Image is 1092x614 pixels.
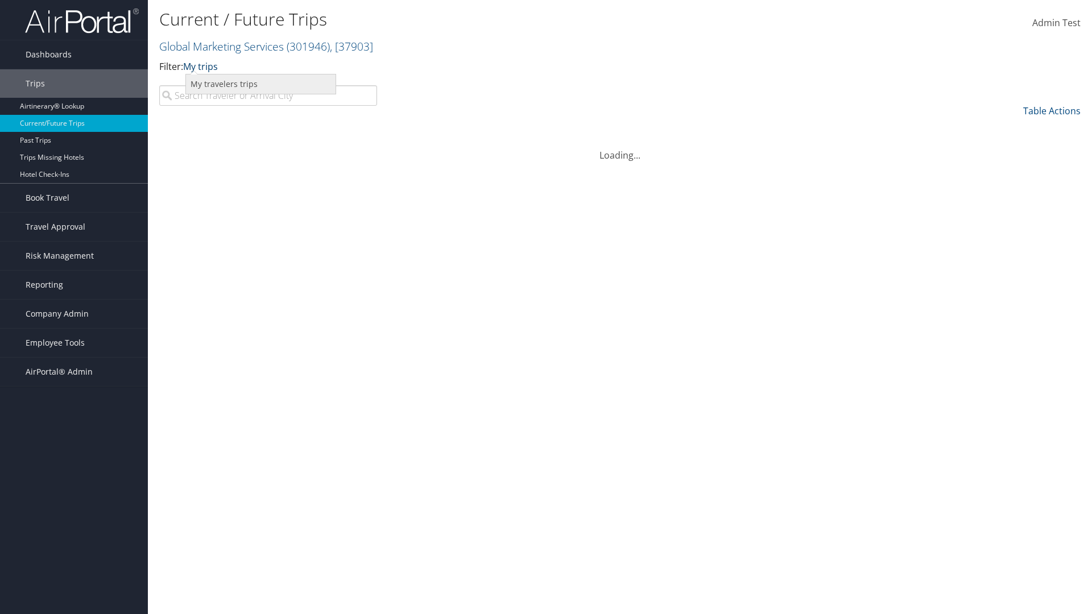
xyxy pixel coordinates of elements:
img: airportal-logo.png [25,7,139,34]
span: Admin Test [1032,16,1081,29]
h1: Current / Future Trips [159,7,773,31]
span: Book Travel [26,184,69,212]
input: Search Traveler or Arrival City [159,85,377,106]
a: Global Marketing Services [159,39,373,54]
span: Reporting [26,271,63,299]
span: ( 301946 ) [287,39,330,54]
a: My trips [183,60,218,73]
span: AirPortal® Admin [26,358,93,386]
span: Employee Tools [26,329,85,357]
a: Admin Test [1032,6,1081,41]
span: , [ 37903 ] [330,39,373,54]
span: Company Admin [26,300,89,328]
span: Travel Approval [26,213,85,241]
a: My travelers trips [186,74,336,94]
span: Trips [26,69,45,98]
span: Dashboards [26,40,72,69]
p: Filter: [159,60,773,74]
div: Loading... [159,135,1081,162]
span: Risk Management [26,242,94,270]
a: Table Actions [1023,105,1081,117]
